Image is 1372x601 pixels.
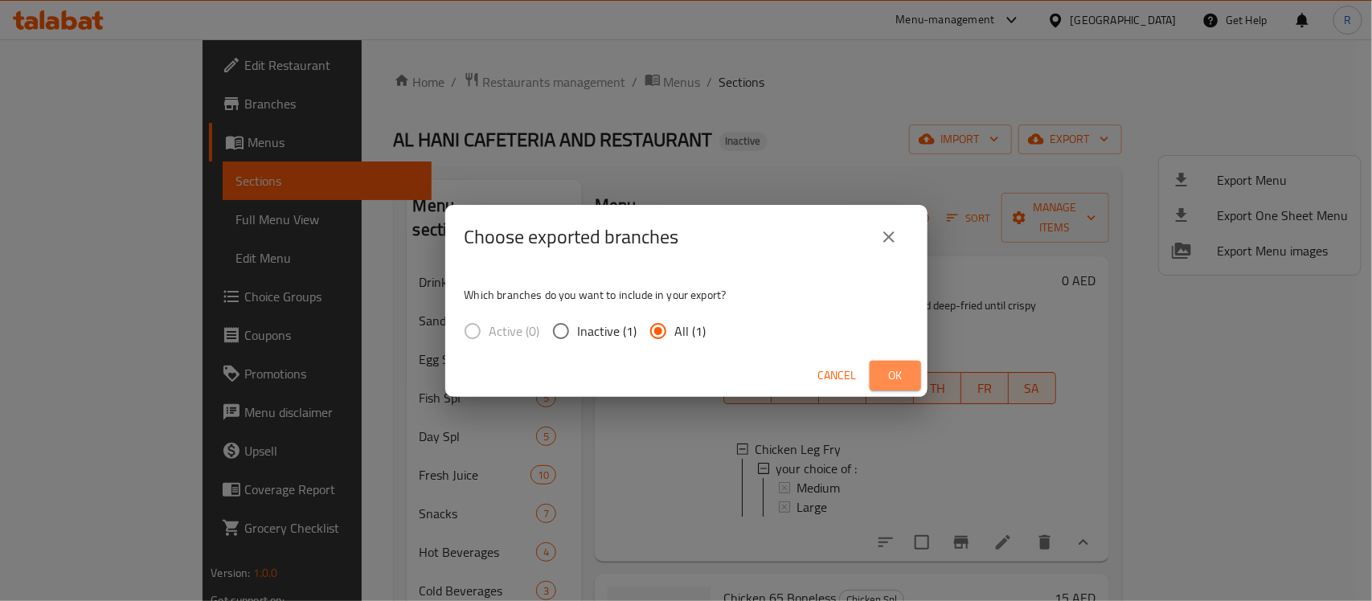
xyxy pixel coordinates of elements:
[465,287,908,303] p: Which branches do you want to include in your export?
[870,218,908,256] button: close
[578,321,637,341] span: Inactive (1)
[870,361,921,390] button: Ok
[465,224,679,250] h2: Choose exported branches
[812,361,863,390] button: Cancel
[883,366,908,386] span: Ok
[489,321,540,341] span: Active (0)
[818,366,857,386] span: Cancel
[675,321,706,341] span: All (1)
